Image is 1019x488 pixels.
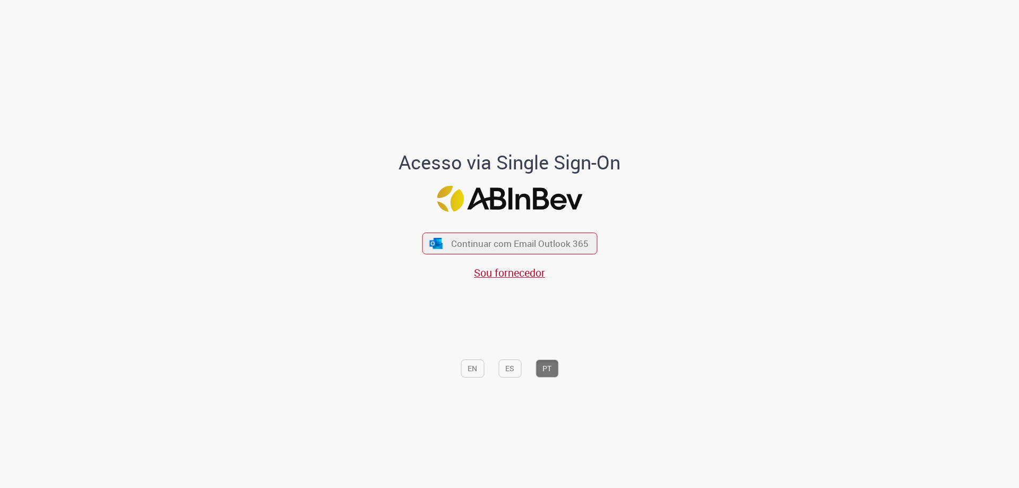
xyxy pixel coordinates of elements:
span: Continuar com Email Outlook 365 [451,237,589,250]
h1: Acesso via Single Sign-On [362,152,657,173]
button: PT [536,359,558,378]
img: ícone Azure/Microsoft 360 [429,238,444,249]
button: EN [461,359,484,378]
a: Sou fornecedor [474,266,545,280]
button: ES [498,359,521,378]
button: ícone Azure/Microsoft 360 Continuar com Email Outlook 365 [422,233,597,254]
img: Logo ABInBev [437,186,582,212]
